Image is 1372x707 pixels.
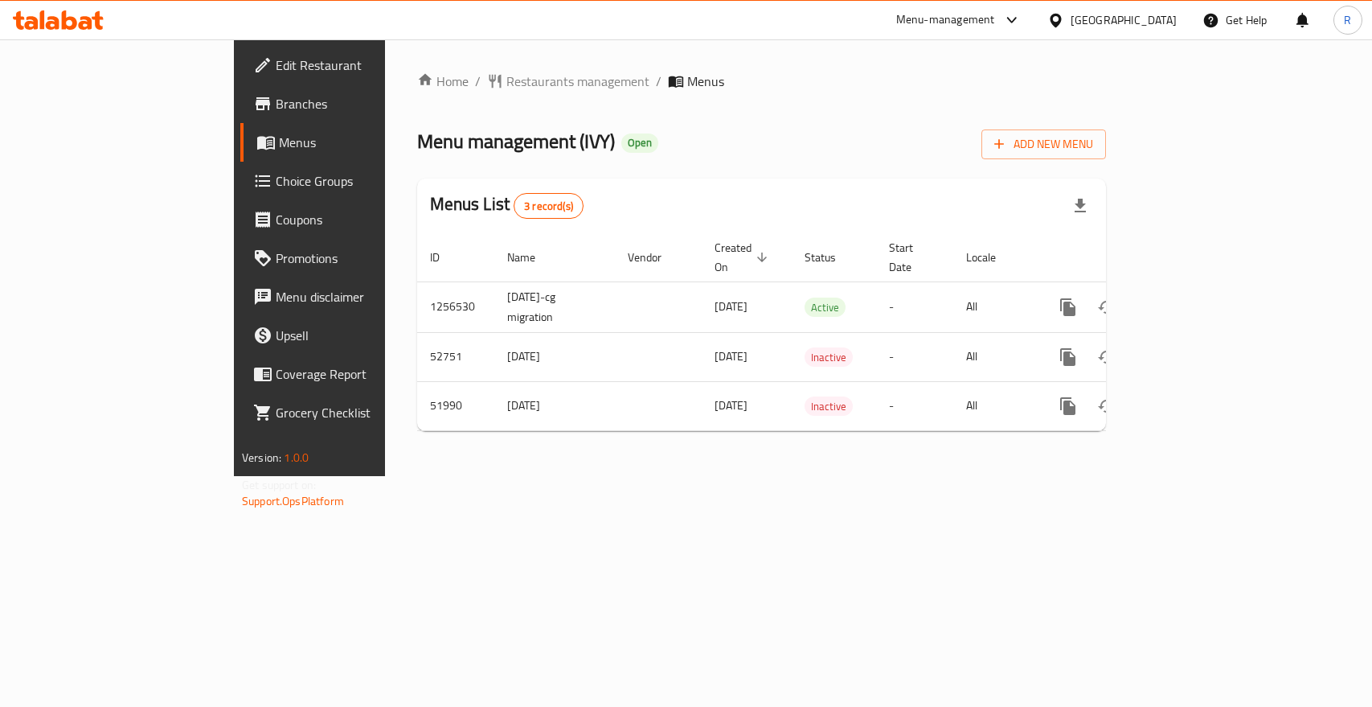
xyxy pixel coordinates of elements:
[896,10,995,30] div: Menu-management
[628,248,682,267] span: Vendor
[1049,387,1087,425] button: more
[621,136,658,150] span: Open
[805,298,846,317] div: Active
[240,84,463,123] a: Branches
[276,55,450,75] span: Edit Restaurant
[687,72,724,91] span: Menus
[876,381,953,430] td: -
[276,364,450,384] span: Coverage Report
[953,332,1036,381] td: All
[240,393,463,432] a: Grocery Checklist
[240,239,463,277] a: Promotions
[1061,187,1100,225] div: Export file
[487,72,649,91] a: Restaurants management
[242,475,316,495] span: Get support on:
[240,316,463,355] a: Upsell
[417,123,615,159] span: Menu management ( IVY )
[994,134,1093,154] span: Add New Menu
[1087,338,1126,376] button: Change Status
[276,94,450,113] span: Branches
[1049,338,1087,376] button: more
[1049,288,1087,327] button: more
[805,248,857,267] span: Status
[276,326,450,345] span: Upsell
[715,346,747,367] span: [DATE]
[805,347,853,367] div: Inactive
[876,282,953,332] td: -
[715,296,747,317] span: [DATE]
[1071,11,1177,29] div: [GEOGRAPHIC_DATA]
[240,46,463,84] a: Edit Restaurant
[242,447,281,468] span: Version:
[805,298,846,317] span: Active
[494,381,615,430] td: [DATE]
[1036,233,1216,282] th: Actions
[276,249,450,268] span: Promotions
[276,171,450,191] span: Choice Groups
[494,332,615,381] td: [DATE]
[805,397,853,416] span: Inactive
[805,397,853,416] div: Inactive
[417,72,1106,91] nav: breadcrumb
[240,162,463,200] a: Choice Groups
[514,199,583,214] span: 3 record(s)
[276,287,450,306] span: Menu disclaimer
[656,72,661,91] li: /
[276,403,450,422] span: Grocery Checklist
[430,192,584,219] h2: Menus List
[715,238,772,277] span: Created On
[514,193,584,219] div: Total records count
[953,282,1036,332] td: All
[506,72,649,91] span: Restaurants management
[805,348,853,367] span: Inactive
[889,238,934,277] span: Start Date
[621,134,658,153] div: Open
[1087,387,1126,425] button: Change Status
[417,233,1216,431] table: enhanced table
[507,248,556,267] span: Name
[876,332,953,381] td: -
[240,355,463,393] a: Coverage Report
[966,248,1017,267] span: Locale
[981,129,1106,159] button: Add New Menu
[475,72,481,91] li: /
[276,210,450,229] span: Coupons
[242,491,344,512] a: Support.OpsPlatform
[240,277,463,316] a: Menu disclaimer
[284,447,309,468] span: 1.0.0
[953,381,1036,430] td: All
[240,200,463,239] a: Coupons
[1344,11,1351,29] span: R
[430,248,461,267] span: ID
[494,282,615,332] td: [DATE]-cg migration
[279,133,450,152] span: Menus
[715,395,747,416] span: [DATE]
[240,123,463,162] a: Menus
[1087,288,1126,327] button: Change Status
